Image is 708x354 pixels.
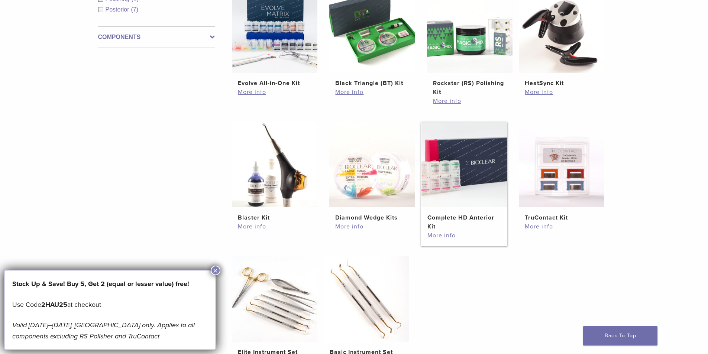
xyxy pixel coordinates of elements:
[238,213,311,222] h2: Blaster Kit
[12,299,208,310] p: Use Code at checkout
[232,122,318,222] a: Blaster KitBlaster Kit
[106,6,131,13] span: Posterior
[329,122,415,207] img: Diamond Wedge Kits
[427,213,501,231] h2: Complete HD Anterior Kit
[12,321,195,340] em: Valid [DATE]–[DATE], [GEOGRAPHIC_DATA] only. Applies to all components excluding RS Polisher and ...
[427,231,501,240] a: More info
[12,280,189,288] strong: Stock Up & Save! Buy 5, Get 2 (equal or lesser value) free!
[335,222,409,231] a: More info
[238,79,311,88] h2: Evolve All-in-One Kit
[335,79,409,88] h2: Black Triangle (BT) Kit
[238,88,311,97] a: More info
[324,256,409,342] img: Basic Instrument Set
[238,222,311,231] a: More info
[525,79,598,88] h2: HeatSync Kit
[41,301,67,309] strong: 2HAU25
[433,79,507,97] h2: Rockstar (RS) Polishing Kit
[335,213,409,222] h2: Diamond Wedge Kits
[335,88,409,97] a: More info
[421,122,507,207] img: Complete HD Anterior Kit
[583,326,657,345] a: Back To Top
[525,88,598,97] a: More info
[98,33,215,42] label: Components
[525,213,598,222] h2: TruContact Kit
[232,256,317,342] img: Elite Instrument Set
[519,122,604,207] img: TruContact Kit
[211,266,220,275] button: Close
[232,122,317,207] img: Blaster Kit
[525,222,598,231] a: More info
[433,97,507,105] a: More info
[518,122,605,222] a: TruContact KitTruContact Kit
[421,122,508,231] a: Complete HD Anterior KitComplete HD Anterior Kit
[131,6,139,13] span: (7)
[329,122,416,222] a: Diamond Wedge KitsDiamond Wedge Kits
